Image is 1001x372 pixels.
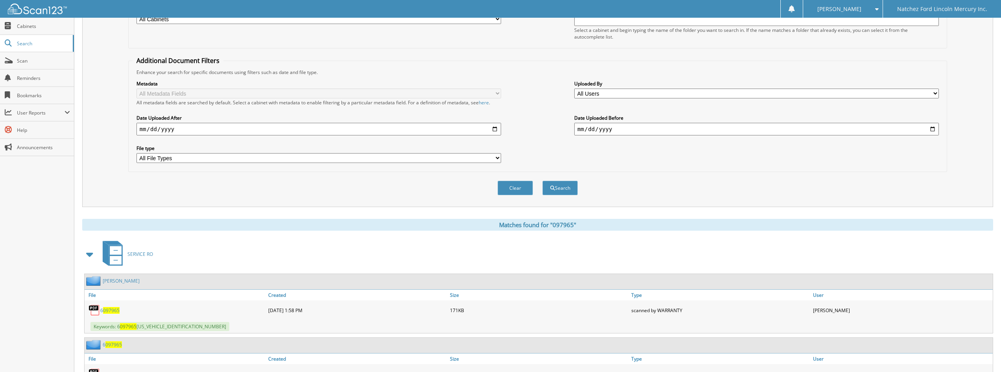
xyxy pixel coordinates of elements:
[17,57,70,64] span: Scan
[103,307,120,314] span: 097965
[85,353,266,364] a: File
[136,115,501,121] label: Date Uploaded After
[811,353,993,364] a: User
[448,290,630,300] a: Size
[86,340,103,350] img: folder2.png
[17,75,70,81] span: Reminders
[17,144,70,151] span: Announcements
[266,290,448,300] a: Created
[17,23,70,30] span: Cabinets
[448,353,630,364] a: Size
[962,334,1001,372] iframe: Chat Widget
[479,99,489,106] a: here
[811,290,993,300] a: User
[98,239,153,270] a: SERVICE RO
[136,99,501,106] div: All metadata fields are searched by default. Select a cabinet with metadata to enable filtering b...
[103,341,122,348] a: 6097965
[542,181,578,195] button: Search
[574,115,939,121] label: Date Uploaded Before
[17,127,70,133] span: Help
[17,92,70,99] span: Bookmarks
[88,304,100,316] img: PDF.png
[120,323,136,330] span: 097965
[133,69,943,76] div: Enhance your search for specific documents using filters such as date and file type.
[266,353,448,364] a: Created
[266,302,448,318] div: [DATE] 1:58 PM
[811,302,993,318] div: [PERSON_NAME]
[629,290,811,300] a: Type
[100,307,120,314] a: 6097965
[85,290,266,300] a: File
[574,80,939,87] label: Uploaded By
[133,56,223,65] legend: Additional Document Filters
[82,219,993,231] div: Matches found for "097965"
[17,109,65,116] span: User Reports
[136,80,501,87] label: Metadata
[629,302,811,318] div: scanned by WARRANTY
[897,7,987,11] span: Natchez Ford Lincoln Mercury Inc.
[629,353,811,364] a: Type
[136,145,501,152] label: File type
[86,276,103,286] img: folder2.png
[103,278,140,284] a: [PERSON_NAME]
[448,302,630,318] div: 171KB
[574,27,939,40] div: Select a cabinet and begin typing the name of the folder you want to search in. If the name match...
[105,341,122,348] span: 097965
[817,7,861,11] span: [PERSON_NAME]
[8,4,67,14] img: scan123-logo-white.svg
[498,181,533,195] button: Clear
[136,123,501,135] input: start
[127,251,153,257] span: SERVICE RO
[90,322,229,331] span: Keywords: 6 [US_VEHICLE_IDENTIFICATION_NUMBER]
[17,40,69,47] span: Search
[574,123,939,135] input: end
